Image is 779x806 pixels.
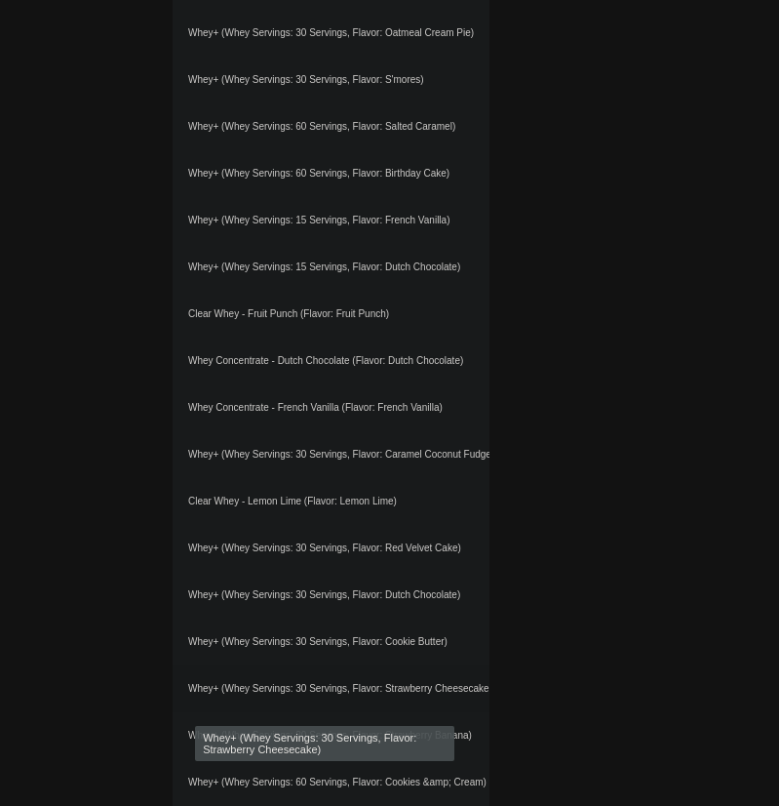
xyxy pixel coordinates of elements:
[173,291,489,338] div: Clear Whey - Fruit Punch (Flavor: Fruit Punch)
[173,525,489,572] div: Whey+ (Whey Servings: 30 Servings, Flavor: Red Velvet Cake)
[173,103,489,150] div: Whey+ (Whey Servings: 60 Servings, Flavor: Salted Caramel)
[173,759,489,806] div: Whey+ (Whey Servings: 60 Servings, Flavor: Cookies &amp; Cream)
[173,197,489,244] div: Whey+ (Whey Servings: 15 Servings, Flavor: French Vanilla)
[173,665,489,712] div: Whey+ (Whey Servings: 30 Servings, Flavor: Strawberry Cheesecake)
[173,57,489,103] div: Whey+ (Whey Servings: 30 Servings, Flavor: S'mores)
[173,619,489,665] div: Whey+ (Whey Servings: 30 Servings, Flavor: Cookie Butter)
[173,384,489,431] div: Whey Concentrate - French Vanilla (Flavor: French Vanilla)
[173,10,489,57] div: Whey+ (Whey Servings: 30 Servings, Flavor: Oatmeal Cream Pie)
[173,431,489,478] div: Whey+ (Whey Servings: 30 Servings, Flavor: Caramel Coconut Fudge Cookie)
[173,478,489,525] div: Clear Whey - Lemon Lime (Flavor: Lemon Lime)
[173,712,489,759] div: Whey+ (Whey Servings: 30 Servings, Flavor: Strawberry Banana)
[173,338,489,384] div: Whey Concentrate - Dutch Chocolate (Flavor: Dutch Chocolate)
[173,572,489,619] div: Whey+ (Whey Servings: 30 Servings, Flavor: Dutch Chocolate)
[173,244,489,291] div: Whey+ (Whey Servings: 15 Servings, Flavor: Dutch Chocolate)
[173,150,489,197] div: Whey+ (Whey Servings: 60 Servings, Flavor: Birthday Cake)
